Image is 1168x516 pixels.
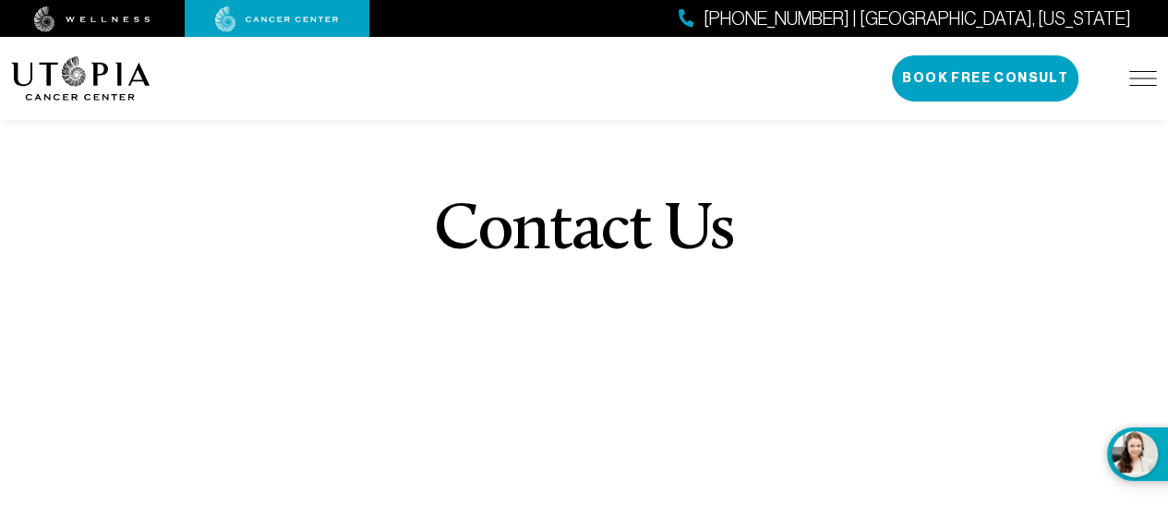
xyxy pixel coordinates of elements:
[892,55,1078,102] button: Book Free Consult
[704,6,1131,32] span: [PHONE_NUMBER] | [GEOGRAPHIC_DATA], [US_STATE]
[11,56,151,101] img: logo
[34,6,151,32] img: wellness
[434,198,734,265] h1: Contact Us
[679,6,1131,32] a: [PHONE_NUMBER] | [GEOGRAPHIC_DATA], [US_STATE]
[215,6,339,32] img: cancer center
[1129,71,1157,86] img: icon-hamburger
